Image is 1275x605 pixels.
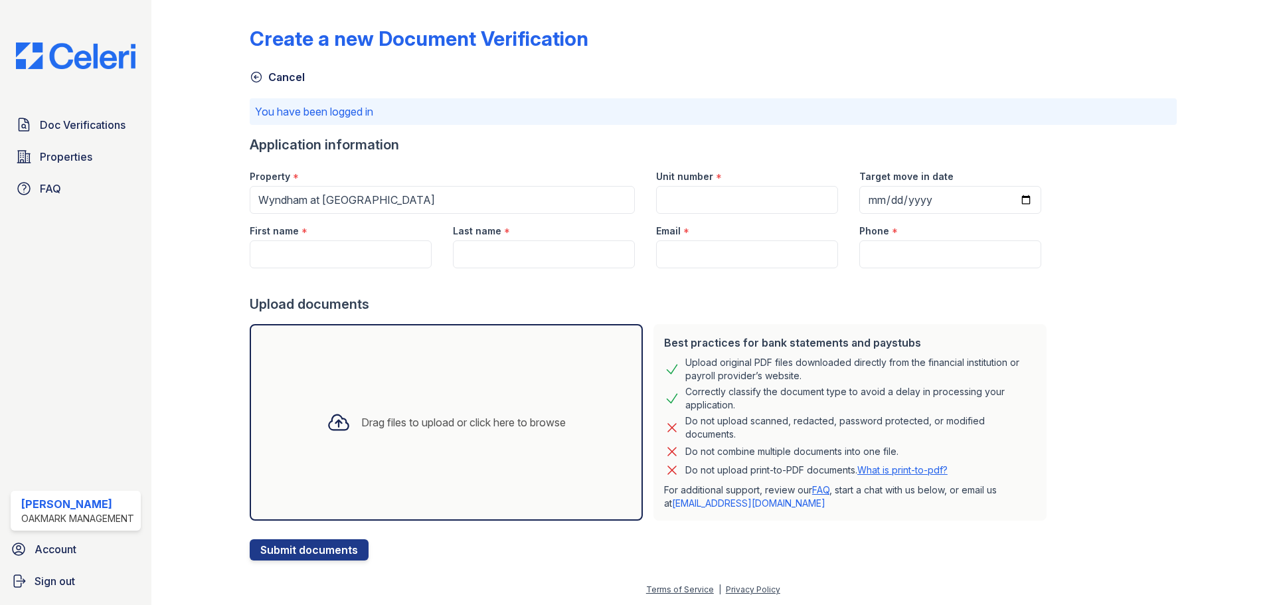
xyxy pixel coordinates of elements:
[11,112,141,138] a: Doc Verifications
[40,117,126,133] span: Doc Verifications
[656,170,713,183] label: Unit number
[21,496,134,512] div: [PERSON_NAME]
[5,536,146,562] a: Account
[859,170,954,183] label: Target move in date
[656,224,681,238] label: Email
[250,539,369,561] button: Submit documents
[646,584,714,594] a: Terms of Service
[40,149,92,165] span: Properties
[664,335,1036,351] div: Best practices for bank statements and paystubs
[11,143,141,170] a: Properties
[664,483,1036,510] p: For additional support, review our , start a chat with us below, or email us at
[250,135,1052,154] div: Application information
[21,512,134,525] div: Oakmark Management
[250,170,290,183] label: Property
[5,43,146,69] img: CE_Logo_Blue-a8612792a0a2168367f1c8372b55b34899dd931a85d93a1a3d3e32e68fde9ad4.png
[685,444,898,460] div: Do not combine multiple documents into one file.
[685,464,948,477] p: Do not upload print-to-PDF documents.
[453,224,501,238] label: Last name
[361,414,566,430] div: Drag files to upload or click here to browse
[40,181,61,197] span: FAQ
[859,224,889,238] label: Phone
[250,295,1052,313] div: Upload documents
[250,224,299,238] label: First name
[35,541,76,557] span: Account
[35,573,75,589] span: Sign out
[250,69,305,85] a: Cancel
[812,484,829,495] a: FAQ
[726,584,780,594] a: Privacy Policy
[250,27,588,50] div: Create a new Document Verification
[685,414,1036,441] div: Do not upload scanned, redacted, password protected, or modified documents.
[255,104,1171,120] p: You have been logged in
[672,497,825,509] a: [EMAIL_ADDRESS][DOMAIN_NAME]
[5,568,146,594] a: Sign out
[857,464,948,475] a: What is print-to-pdf?
[685,385,1036,412] div: Correctly classify the document type to avoid a delay in processing your application.
[11,175,141,202] a: FAQ
[685,356,1036,383] div: Upload original PDF files downloaded directly from the financial institution or payroll provider’...
[719,584,721,594] div: |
